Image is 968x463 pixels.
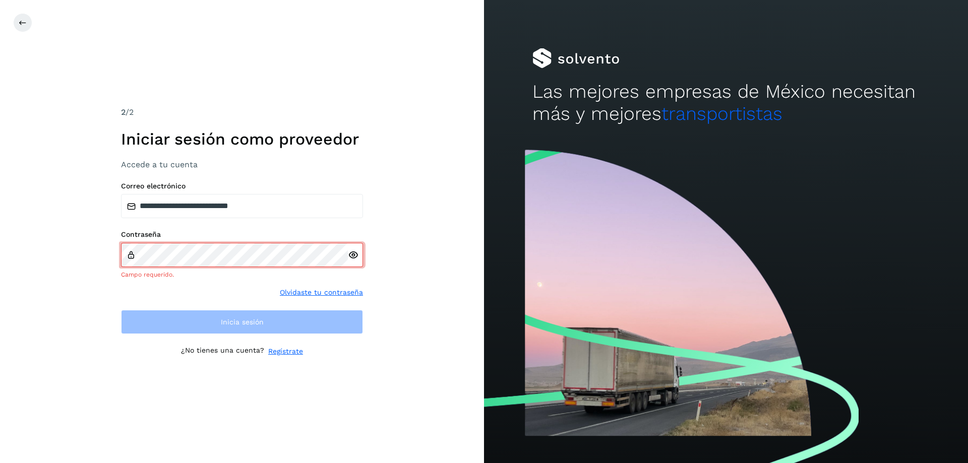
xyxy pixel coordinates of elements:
p: ¿No tienes una cuenta? [181,346,264,357]
h2: Las mejores empresas de México necesitan más y mejores [532,81,920,125]
label: Correo electrónico [121,182,363,190]
span: 2 [121,107,126,117]
h1: Iniciar sesión como proveedor [121,129,363,149]
div: /2 [121,106,363,118]
a: Regístrate [268,346,303,357]
span: transportistas [661,103,782,124]
label: Contraseña [121,230,363,239]
a: Olvidaste tu contraseña [280,287,363,298]
span: Inicia sesión [221,318,264,325]
h3: Accede a tu cuenta [121,160,363,169]
button: Inicia sesión [121,310,363,334]
div: Campo requerido. [121,270,363,279]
